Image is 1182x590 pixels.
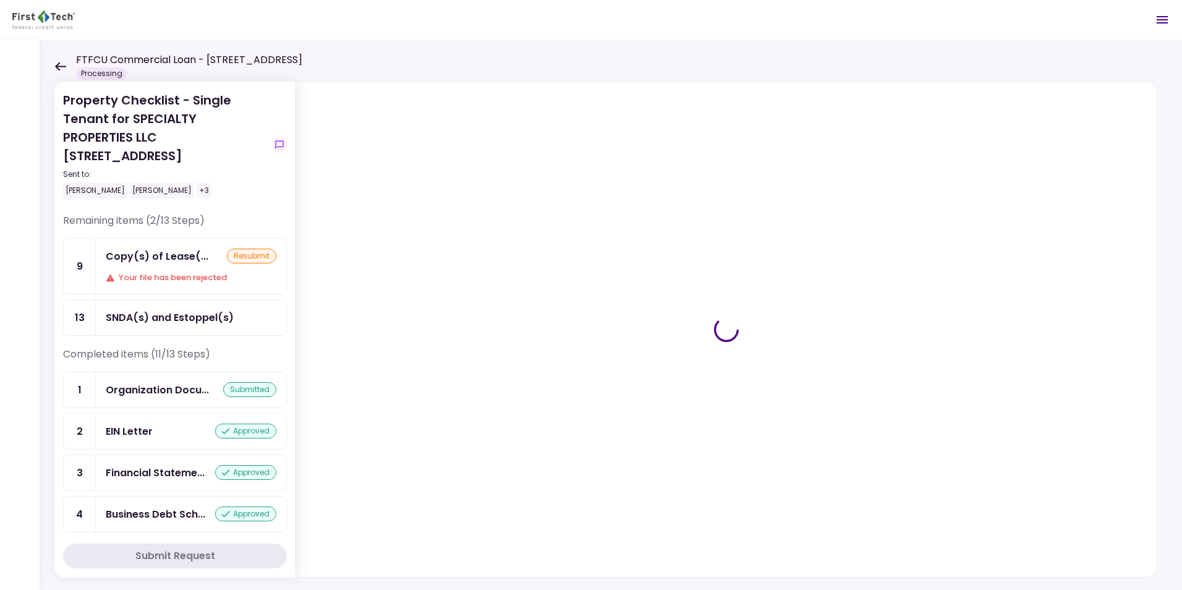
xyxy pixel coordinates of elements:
div: +3 [197,182,211,199]
div: 3 [64,455,96,490]
div: submitted [223,382,276,397]
h1: FTFCU Commercial Loan - [STREET_ADDRESS] [76,53,302,67]
a: 13SNDA(s) and Estoppel(s) [63,299,287,336]
a: 4Business Debt Scheduleapproved [63,496,287,532]
div: Remaining items (2/13 Steps) [63,213,287,238]
div: Processing [76,67,127,80]
div: approved [215,465,276,480]
div: Copy(s) of Lease(s) and Amendment(s) [106,249,208,264]
img: Partner icon [12,11,75,29]
button: Submit Request [63,544,287,568]
a: 2EIN Letterapproved [63,413,287,450]
div: approved [215,424,276,438]
div: Financial Statement - Borrower [106,465,205,481]
div: Property Checklist - Single Tenant for SPECIALTY PROPERTIES LLC [STREET_ADDRESS] [63,91,267,199]
button: Open menu [1147,5,1177,35]
div: EIN Letter [106,424,153,439]
div: [PERSON_NAME] [63,182,127,199]
div: Completed items (11/13 Steps) [63,347,287,372]
button: show-messages [272,137,287,152]
div: Sent to: [63,169,267,180]
div: Organization Documents for Borrowing Entity [106,382,209,398]
a: 3Financial Statement - Borrowerapproved [63,455,287,491]
a: 9Copy(s) of Lease(s) and Amendment(s)resubmitYour file has been rejected [63,238,287,294]
div: resubmit [227,249,276,263]
div: Business Debt Schedule [106,507,205,522]
a: 1Organization Documents for Borrowing Entitysubmitted [63,372,287,408]
div: SNDA(s) and Estoppel(s) [106,310,234,325]
div: approved [215,507,276,521]
div: 9 [64,239,96,294]
div: Your file has been rejected [106,271,276,284]
div: 4 [64,497,96,532]
div: [PERSON_NAME] [130,182,194,199]
div: 1 [64,372,96,408]
div: 2 [64,414,96,449]
div: 13 [64,300,96,335]
div: Submit Request [135,549,215,563]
